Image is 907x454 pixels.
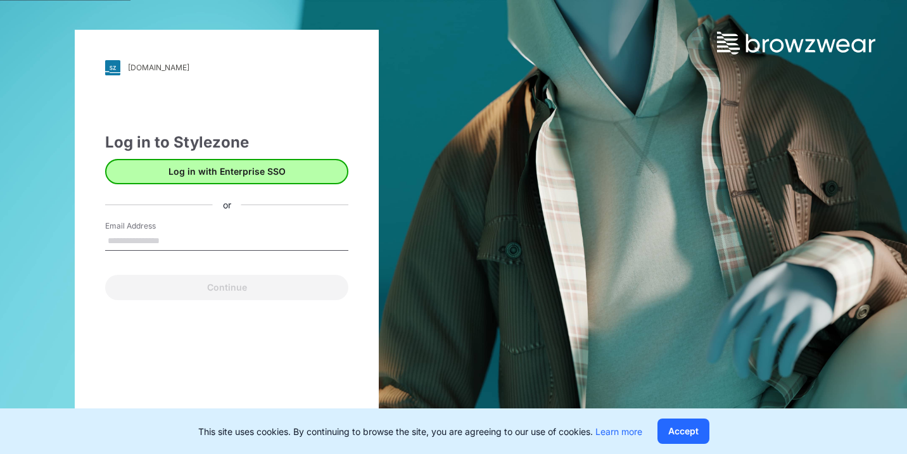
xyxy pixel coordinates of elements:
[105,159,348,184] button: Log in with Enterprise SSO
[105,60,120,75] img: svg+xml;base64,PHN2ZyB3aWR0aD0iMjgiIGhlaWdodD0iMjgiIHZpZXdCb3g9IjAgMCAyOCAyOCIgZmlsbD0ibm9uZSIgeG...
[657,419,709,444] button: Accept
[105,60,348,75] a: [DOMAIN_NAME]
[213,198,241,211] div: or
[105,220,194,232] label: Email Address
[105,131,348,154] div: Log in to Stylezone
[198,425,642,438] p: This site uses cookies. By continuing to browse the site, you are agreeing to our use of cookies.
[595,426,642,437] a: Learn more
[128,63,189,72] div: [DOMAIN_NAME]
[717,32,875,54] img: browzwear-logo.73288ffb.svg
